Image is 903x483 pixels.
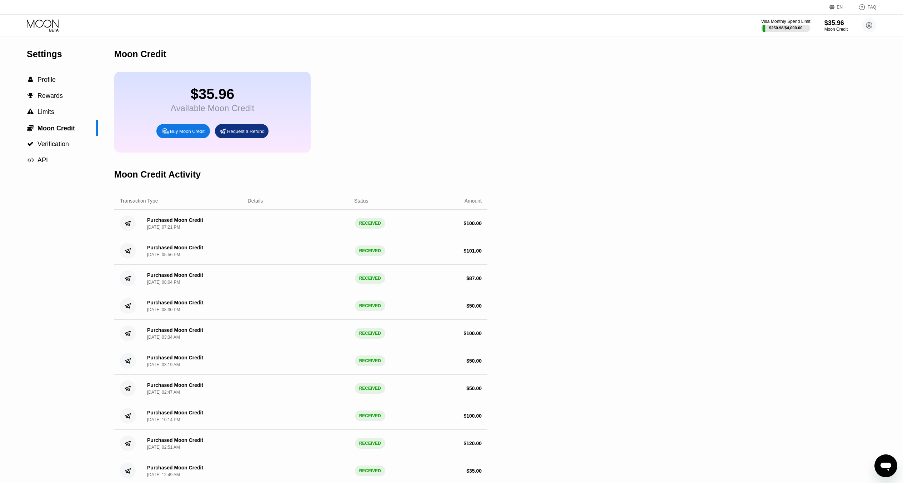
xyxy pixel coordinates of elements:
[463,248,482,254] div: $ 101.00
[355,438,385,449] div: RECEIVED
[156,124,210,138] div: Buy Moon Credit
[147,272,203,278] div: Purchased Moon Credit
[147,252,180,257] div: [DATE] 05:56 PM
[824,27,848,32] div: Moon Credit
[466,303,482,309] div: $ 50.00
[355,245,385,256] div: RECEIVED
[463,413,482,419] div: $ 100.00
[466,358,482,364] div: $ 50.00
[837,5,843,10] div: EN
[37,125,75,132] span: Moon Credit
[147,382,203,388] div: Purchased Moon Credit
[147,465,203,470] div: Purchased Moon Credit
[769,26,803,30] div: $250.98 / $4,000.00
[27,109,34,115] span: 
[463,220,482,226] div: $ 100.00
[355,410,385,421] div: RECEIVED
[114,49,166,59] div: Moon Credit
[466,275,482,281] div: $ 87.00
[27,124,34,131] span: 
[147,437,203,443] div: Purchased Moon Credit
[37,92,63,99] span: Rewards
[874,454,897,477] iframe: Кнопка запуска окна обмена сообщениями
[355,355,385,366] div: RECEIVED
[147,327,203,333] div: Purchased Moon Credit
[354,198,368,204] div: Status
[761,19,811,24] div: Visa Monthly Spend Limit
[114,169,201,180] div: Moon Credit Activity
[465,198,482,204] div: Amount
[147,445,180,450] div: [DATE] 02:51 AM
[147,410,203,415] div: Purchased Moon Credit
[463,330,482,336] div: $ 100.00
[37,156,48,164] span: API
[355,218,385,229] div: RECEIVED
[147,355,203,360] div: Purchased Moon Credit
[27,141,34,147] span: 
[37,140,69,148] span: Verification
[147,335,180,340] div: [DATE] 03:34 AM
[851,4,876,11] div: FAQ
[37,108,54,115] span: Limits
[215,124,269,138] div: Request a Refund
[868,5,876,10] div: FAQ
[829,4,851,11] div: EN
[147,307,180,312] div: [DATE] 08:30 PM
[355,328,385,339] div: RECEIVED
[147,217,203,223] div: Purchased Moon Credit
[355,273,385,284] div: RECEIVED
[147,472,180,477] div: [DATE] 12:49 AM
[27,49,98,59] div: Settings
[147,245,203,250] div: Purchased Moon Credit
[27,93,34,99] span: 
[171,86,254,102] div: $35.96
[824,19,848,27] div: $35.96
[355,300,385,311] div: RECEIVED
[171,103,254,113] div: Available Moon Credit
[27,76,34,83] div: 
[466,468,482,474] div: $ 35.00
[147,280,180,285] div: [DATE] 08:04 PM
[120,198,158,204] div: Transaction Type
[27,157,34,163] span: 
[355,383,385,394] div: RECEIVED
[28,76,33,83] span: 
[463,440,482,446] div: $ 120.00
[824,19,848,32] div: $35.96Moon Credit
[37,76,56,83] span: Profile
[248,198,263,204] div: Details
[170,128,205,134] div: Buy Moon Credit
[227,128,265,134] div: Request a Refund
[762,19,810,32] div: Visa Monthly Spend Limit$250.98/$4,000.00
[466,385,482,391] div: $ 50.00
[147,300,203,305] div: Purchased Moon Credit
[355,465,385,476] div: RECEIVED
[147,417,180,422] div: [DATE] 10:14 PM
[147,390,180,395] div: [DATE] 02:47 AM
[147,362,180,367] div: [DATE] 03:19 AM
[147,225,180,230] div: [DATE] 07:21 PM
